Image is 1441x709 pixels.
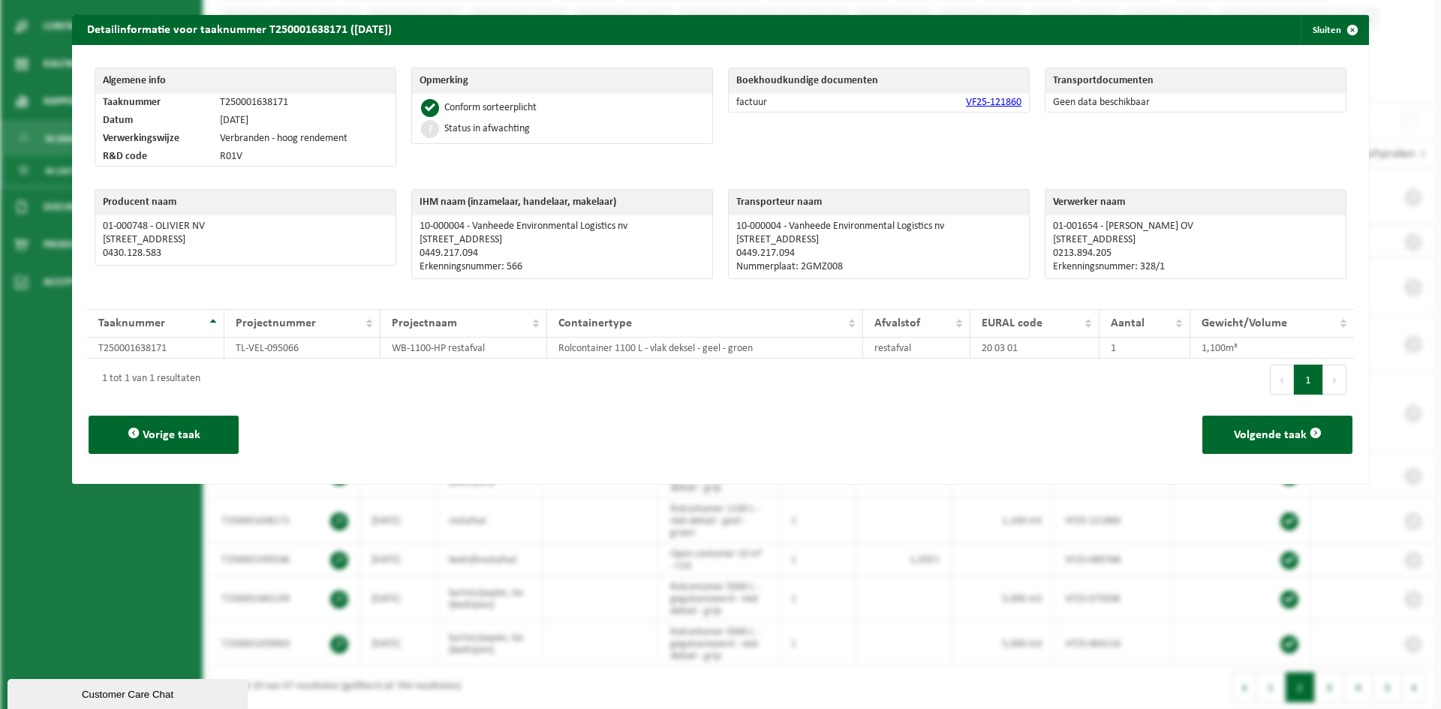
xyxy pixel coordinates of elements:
button: 1 [1294,365,1323,395]
a: VF25-121860 [966,97,1021,108]
p: Erkenningsnummer: 566 [420,261,705,273]
td: TL-VEL-095066 [224,338,380,359]
span: Vorige taak [143,429,200,441]
p: [STREET_ADDRESS] [736,234,1021,246]
th: Boekhoudkundige documenten [729,68,1029,94]
p: 0213.894.205 [1053,248,1338,260]
span: Aantal [1111,317,1145,329]
span: Taaknummer [98,317,165,329]
p: 01-000748 - OLIVIER NV [103,221,388,233]
button: Next [1323,365,1346,395]
p: 0449.217.094 [736,248,1021,260]
span: EURAL code [982,317,1042,329]
p: [STREET_ADDRESS] [1053,234,1338,246]
td: [DATE] [212,112,396,130]
div: Conform sorteerplicht [444,103,537,113]
td: Datum [95,112,212,130]
th: Verwerker naam [1045,190,1346,215]
p: Nummerplaat: 2GMZ008 [736,261,1021,273]
span: Afvalstof [874,317,920,329]
span: Projectnummer [236,317,316,329]
div: Status in afwachting [444,124,530,134]
span: Volgende taak [1234,429,1307,441]
td: restafval [863,338,971,359]
td: R01V [212,148,396,166]
td: Taaknummer [95,94,212,112]
th: Transportdocumenten [1045,68,1311,94]
p: 0430.128.583 [103,248,388,260]
td: 1 [1100,338,1190,359]
p: 10-000004 - Vanheede Environmental Logistics nv [420,221,705,233]
td: factuur [729,94,847,112]
td: T250001638171 [212,94,396,112]
th: Algemene info [95,68,396,94]
p: 0449.217.094 [420,248,705,260]
th: Opmerking [412,68,712,94]
p: [STREET_ADDRESS] [103,234,388,246]
p: 10-000004 - Vanheede Environmental Logistics nv [736,221,1021,233]
td: R&D code [95,148,212,166]
button: Vorige taak [89,416,239,454]
th: Producent naam [95,190,396,215]
td: 20 03 01 [970,338,1100,359]
button: Previous [1270,365,1294,395]
td: WB-1100-HP restafval [381,338,548,359]
p: Erkenningsnummer: 328/1 [1053,261,1338,273]
td: Geen data beschikbaar [1045,94,1346,112]
h2: Detailinformatie voor taaknummer T250001638171 ([DATE]) [72,15,407,44]
button: Sluiten [1301,15,1367,45]
span: Projectnaam [392,317,457,329]
td: 1,100m³ [1190,338,1354,359]
td: Verbranden - hoog rendement [212,130,396,148]
span: Gewicht/Volume [1202,317,1287,329]
td: T250001638171 [87,338,224,359]
td: Verwerkingswijze [95,130,212,148]
td: Rolcontainer 1100 L - vlak deksel - geel - groen [547,338,863,359]
th: Transporteur naam [729,190,1029,215]
p: 01-001654 - [PERSON_NAME] OV [1053,221,1338,233]
div: 1 tot 1 van 1 resultaten [95,366,200,393]
p: [STREET_ADDRESS] [420,234,705,246]
span: Containertype [558,317,632,329]
th: IHM naam (inzamelaar, handelaar, makelaar) [412,190,712,215]
iframe: chat widget [8,676,251,709]
button: Volgende taak [1202,416,1352,454]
